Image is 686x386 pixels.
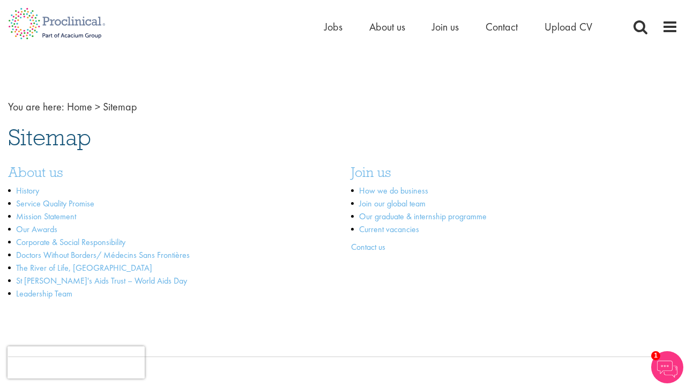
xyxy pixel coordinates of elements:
a: Mission Statement [16,211,76,222]
a: breadcrumb link [67,100,92,114]
a: About us [369,20,405,34]
a: Join our global team [359,198,426,209]
a: Jobs [324,20,342,34]
span: Sitemap [8,123,91,152]
span: > [95,100,100,114]
a: Join us [351,163,391,181]
a: Service Quality Promise [16,198,94,209]
a: Contact [486,20,518,34]
a: Leadership Team [16,288,72,299]
a: Doctors Without Borders/ Médecins Sans Frontières [16,249,190,261]
a: Contact us [351,241,385,253]
a: Upload CV [545,20,592,34]
a: Our Awards [16,224,57,235]
a: Corporate & Social Responsibility [16,236,125,248]
img: Chatbot [651,351,683,383]
a: How we do business [359,185,428,196]
a: Current vacancies [359,224,419,235]
a: About us [8,163,63,181]
iframe: reCAPTCHA [8,346,145,378]
span: You are here: [8,100,64,114]
a: St [PERSON_NAME]'s Aids Trust – World Aids Day [16,275,187,286]
a: The River of Life, [GEOGRAPHIC_DATA] [16,262,152,273]
a: History [16,185,39,196]
a: Our graduate & internship programme [359,211,487,222]
span: 1 [651,351,660,360]
span: Sitemap [103,100,137,114]
a: Join us [432,20,459,34]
